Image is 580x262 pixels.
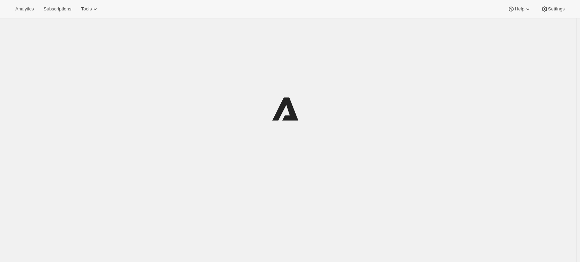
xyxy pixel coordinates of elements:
span: Help [515,6,524,12]
span: Settings [548,6,565,12]
span: Analytics [15,6,34,12]
button: Help [504,4,535,14]
button: Subscriptions [39,4,75,14]
button: Settings [537,4,569,14]
span: Tools [81,6,92,12]
span: Subscriptions [43,6,71,12]
button: Analytics [11,4,38,14]
button: Tools [77,4,103,14]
